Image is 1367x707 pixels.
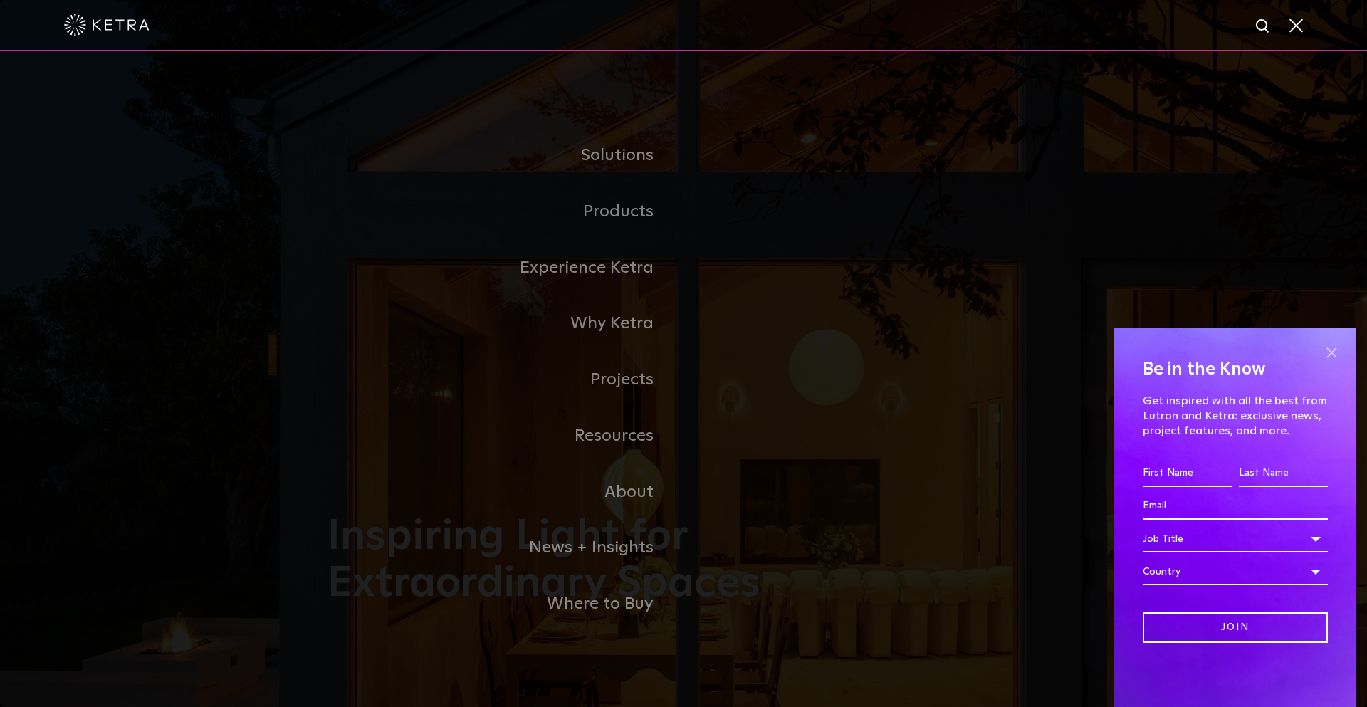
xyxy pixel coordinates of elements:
a: Where to Buy [328,576,683,632]
a: Experience Ketra [328,240,683,296]
img: ketra-logo-2019-white [64,14,150,36]
input: Join [1143,612,1328,643]
a: About [328,464,683,520]
input: Last Name [1239,460,1328,487]
a: Projects [328,352,683,408]
a: News + Insights [328,520,683,576]
a: Why Ketra [328,295,683,352]
a: Products [328,184,683,240]
a: Resources [328,408,683,464]
input: Email [1143,493,1328,520]
div: Country [1143,558,1328,585]
img: search icon [1255,18,1272,36]
a: Solutions [328,127,683,184]
h4: Be in the Know [1143,356,1328,383]
div: Job Title [1143,525,1328,552]
input: First Name [1143,460,1232,487]
div: Navigation Menu [328,127,1039,632]
p: Get inspired with all the best from Lutron and Ketra: exclusive news, project features, and more. [1143,394,1328,438]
